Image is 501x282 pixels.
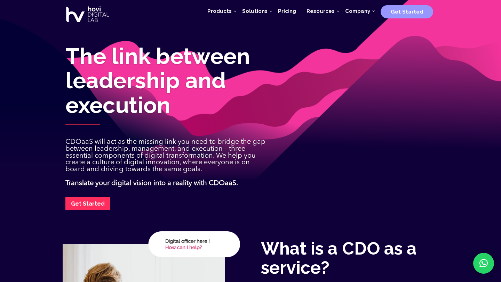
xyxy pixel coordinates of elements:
a: Company [340,1,375,22]
a: Resources [301,1,340,22]
span: Get Started [391,9,423,15]
span: Solutions [242,8,268,14]
a: The link between leadership and execution [65,43,250,118]
a: Products [202,1,237,22]
a: Get Started [65,197,110,210]
span: Products [207,8,232,14]
span: Resources [307,8,335,14]
span: Company [345,8,370,14]
strong: Translate your digital vision into a reality with CDOaaS. [65,180,238,187]
h2: What is a CDO as a service? [261,239,438,281]
a: Get Started [381,6,433,16]
a: Pricing [273,1,301,22]
span: Pricing [278,8,296,14]
a: Solutions [237,1,273,22]
p: CDOaaS will act as the missing link you need to bridge the gap between leadership, management, an... [65,139,271,180]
